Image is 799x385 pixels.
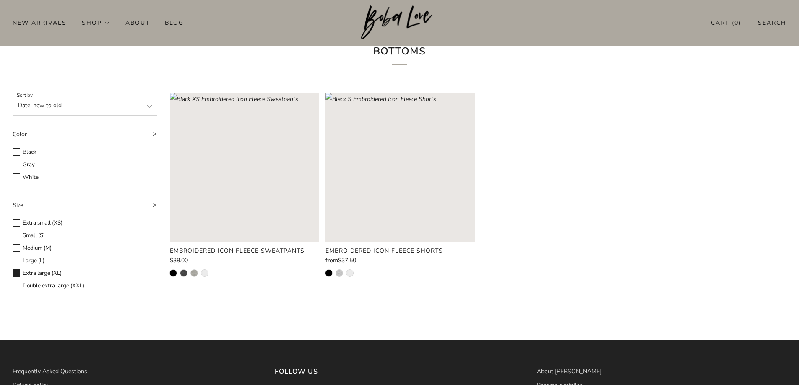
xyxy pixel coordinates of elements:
[537,367,601,375] a: About [PERSON_NAME]
[13,256,157,266] label: Large (L)
[711,16,741,30] a: Cart
[13,201,23,209] span: Size
[325,93,475,242] image-skeleton: Loading image: Black S Embroidered Icon Fleece Shorts
[13,243,157,253] label: Medium (M)
[13,269,157,278] label: Extra large (XL)
[325,247,443,255] product-card-title: Embroidered Icon Fleece Shorts
[13,130,27,138] span: Color
[13,147,157,157] label: Black
[13,231,157,240] label: Small (S)
[275,365,524,378] h3: Follow us
[170,256,188,264] span: $38.00
[758,16,786,30] a: Search
[13,16,67,29] a: New Arrivals
[170,93,319,242] a: Black XS Embroidered Icon Fleece Sweatpants Loading image: Black XS Embroidered Icon Fleece Sweat...
[13,173,157,182] label: White
[361,5,438,40] img: Boba Love
[13,281,157,291] label: Double extra large (XXL)
[13,218,157,228] label: Extra small (XS)
[170,247,319,255] a: Embroidered Icon Fleece Sweatpants
[325,247,475,255] a: Embroidered Icon Fleece Shorts
[13,160,157,170] label: Gray
[734,19,739,27] items-count: 0
[170,258,319,264] a: $38.00
[13,194,157,217] summary: Size
[13,367,87,375] a: Frequently Asked Questions
[325,258,475,264] a: from$37.50
[13,128,157,146] summary: Color
[325,93,475,242] a: Black S Embroidered Icon Fleece Shorts Loading image: Black S Embroidered Icon Fleece Shorts
[325,256,356,264] span: from
[82,16,110,29] a: Shop
[338,256,356,264] span: $37.50
[284,42,515,65] h1: Bottoms
[125,16,150,29] a: About
[170,247,305,255] product-card-title: Embroidered Icon Fleece Sweatpants
[170,93,319,242] image-skeleton: Loading image: Black XS Embroidered Icon Fleece Sweatpants
[165,16,184,29] a: Blog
